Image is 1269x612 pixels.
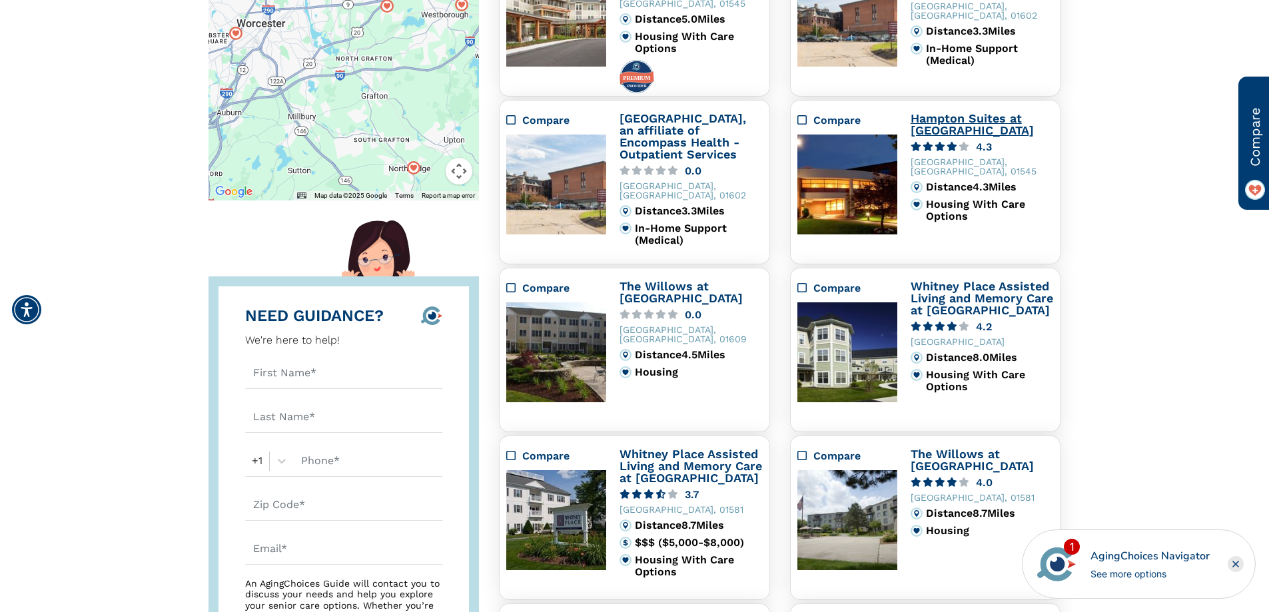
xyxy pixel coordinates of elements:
img: primary.svg [911,43,923,55]
div: Housing [635,366,763,378]
div: $$$ ($5,000-$8,000) [635,537,763,549]
span: Map data ©2025 Google [314,192,387,199]
div: Close [1228,556,1244,572]
img: primary.svg [620,554,632,566]
div: We're here to help! [245,332,384,348]
img: premium-profile-badge.svg [620,60,654,93]
input: First Name* [245,358,443,389]
img: 8-logo-icon.svg [421,306,442,325]
div: Popover trigger [407,161,420,174]
img: primary.svg [911,369,923,381]
div: Accessibility Menu [12,295,41,324]
div: Popover trigger [229,26,242,39]
div: Compare [522,113,606,129]
a: Terms [395,192,414,199]
div: Distance 3.3 Miles [926,25,1054,37]
div: Housing With Care Options [635,554,763,578]
div: NEED GUIDANCE? [245,306,384,326]
a: Open this area in Google Maps (opens a new window) [212,183,256,200]
div: Distance 4.5 Miles [635,349,763,361]
div: Housing With Care Options [635,31,763,55]
div: Distance 5.0 Miles [635,13,763,25]
div: Compare [522,448,606,464]
input: Phone* [293,446,443,477]
div: [GEOGRAPHIC_DATA], [GEOGRAPHIC_DATA], 01609 [620,325,763,344]
div: Compare [506,448,606,464]
a: The Willows at [GEOGRAPHIC_DATA] [620,279,743,305]
div: 0.0 [685,166,701,176]
img: hello-there-lady.svg [342,220,415,293]
div: [GEOGRAPHIC_DATA], [GEOGRAPHIC_DATA], 01602 [620,181,763,200]
img: primary.svg [911,198,923,210]
div: Compare [813,448,897,464]
img: distance.svg [620,205,632,217]
img: avatar [1034,541,1079,587]
a: 4.3 [911,142,1054,152]
img: distance.svg [911,181,923,193]
img: favorite_on.png [1245,180,1265,200]
button: Map camera controls [446,158,472,184]
div: Distance 8.7 Miles [926,507,1054,519]
div: Housing [926,525,1054,537]
div: In-Home Support (Medical) [635,222,763,246]
img: distance.svg [911,25,923,37]
img: distance.svg [911,352,923,364]
div: 0.0 [685,310,701,320]
div: AgingChoices Navigator [1090,548,1210,564]
img: primary.svg [911,525,923,537]
div: In-Home Support (Medical) [926,43,1054,67]
a: 4.2 [911,322,1054,332]
img: distance.svg [620,13,632,25]
a: Whitney Place Assisted Living and Memory Care at [GEOGRAPHIC_DATA] [620,447,762,485]
input: Last Name* [245,402,443,433]
a: 4.0 [911,477,1054,487]
img: primary.svg [620,31,632,43]
div: Distance 8.7 Miles [635,519,763,531]
a: 0.0 [620,310,763,320]
div: 4.3 [976,142,992,152]
div: [GEOGRAPHIC_DATA], [GEOGRAPHIC_DATA], 01602 [911,1,1054,20]
div: Distance 4.3 Miles [926,181,1054,193]
input: Zip Code* [245,490,443,521]
div: [GEOGRAPHIC_DATA] [911,337,1054,346]
div: Compare [506,280,606,296]
div: Housing With Care Options [926,369,1054,393]
a: The Willows at [GEOGRAPHIC_DATA] [911,447,1034,473]
img: distance.svg [620,349,632,361]
button: Keyboard shortcuts [297,191,306,200]
img: search-map-marker.svg [229,26,242,39]
div: [GEOGRAPHIC_DATA], 01581 [620,505,763,514]
img: primary.svg [620,366,632,378]
a: Report a map error [422,192,475,199]
div: 1 [1064,539,1080,555]
div: Compare [813,113,897,129]
img: Google [212,183,256,200]
a: Whitney Place Assisted Living and Memory Care at [GEOGRAPHIC_DATA] [911,279,1053,317]
img: primary.svg [620,222,632,234]
div: Compare [506,113,606,129]
img: distance.svg [620,519,632,531]
img: search-map-marker.svg [407,161,420,174]
div: [GEOGRAPHIC_DATA], [GEOGRAPHIC_DATA], 01545 [911,157,1054,176]
img: cost.svg [620,537,632,549]
div: [GEOGRAPHIC_DATA], 01581 [911,493,1054,502]
a: Hampton Suites at [GEOGRAPHIC_DATA] [911,111,1034,137]
div: Compare [797,113,897,129]
div: 4.2 [976,322,992,332]
div: Compare [797,280,897,296]
a: [GEOGRAPHIC_DATA], an affiliate of Encompass Health - Outpatient Services [620,111,746,161]
input: Email* [245,534,443,565]
div: 4.0 [976,477,993,487]
div: Distance 8.0 Miles [926,352,1054,364]
div: Compare [522,280,606,296]
div: Distance 3.3 Miles [635,205,763,217]
div: Housing With Care Options [926,198,1054,222]
div: Compare [797,448,897,464]
div: Compare [813,280,897,296]
img: distance.svg [911,507,923,519]
a: 3.7 [620,489,763,499]
div: 3.7 [685,489,699,499]
a: 0.0 [620,166,763,176]
div: See more options [1090,567,1210,581]
span: Compare [1245,107,1265,166]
